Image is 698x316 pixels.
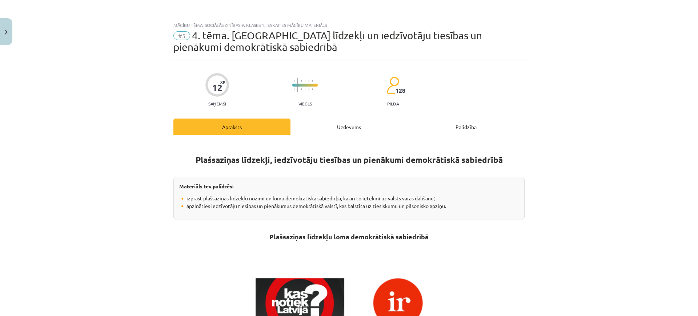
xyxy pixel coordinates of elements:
img: icon-short-line-57e1e144782c952c97e751825c79c345078a6d821885a25fce030b3d8c18986b.svg [305,88,305,90]
p: Viegls [298,101,312,106]
span: XP [220,80,225,84]
strong: Plašsaziņas līdzekļu loma demokrātiskā sabiedrībā [269,232,429,241]
div: Mācību tēma: Sociālās zinības 9. klases 1. ieskaites mācību materiāls [173,23,525,28]
div: Apraksts [173,119,290,135]
p: Saņemsi [205,101,229,106]
img: icon-long-line-d9ea69661e0d244f92f715978eff75569469978d946b2353a9bb055b3ed8787d.svg [297,78,298,92]
img: icon-short-line-57e1e144782c952c97e751825c79c345078a6d821885a25fce030b3d8c18986b.svg [305,80,305,82]
img: icon-short-line-57e1e144782c952c97e751825c79c345078a6d821885a25fce030b3d8c18986b.svg [301,88,302,90]
strong: Materiāls tev palīdzēs: [179,183,233,189]
div: 12 [212,83,222,93]
img: icon-short-line-57e1e144782c952c97e751825c79c345078a6d821885a25fce030b3d8c18986b.svg [308,80,309,82]
img: icon-short-line-57e1e144782c952c97e751825c79c345078a6d821885a25fce030b3d8c18986b.svg [301,80,302,82]
span: 4. tēma. [GEOGRAPHIC_DATA] līdzekļi un iedzīvotāju tiesības un pienākumi demokrātiskā sabiedrībā [173,29,482,53]
span: 128 [396,87,405,94]
img: icon-close-lesson-0947bae3869378f0d4975bcd49f059093ad1ed9edebbc8119c70593378902aed.svg [5,30,8,35]
img: students-c634bb4e5e11cddfef0936a35e636f08e4e9abd3cc4e673bd6f9a4125e45ecb1.svg [386,76,399,95]
p: pilda [387,101,399,106]
img: icon-short-line-57e1e144782c952c97e751825c79c345078a6d821885a25fce030b3d8c18986b.svg [316,88,316,90]
span: #5 [173,31,190,40]
div: Uzdevums [290,119,408,135]
img: icon-short-line-57e1e144782c952c97e751825c79c345078a6d821885a25fce030b3d8c18986b.svg [308,88,309,90]
p: 🔸 izprast plašsaziņas līdzekļu nozīmi un lomu demokrātiskā sabiedrībā, kā arī to ietekmi uz valst... [179,195,519,210]
strong: Plašsaziņas līdzekļi, iedzīvotāju tiesības un pienākumi demokrātiskā sabiedrībā [196,155,503,165]
div: Palīdzība [408,119,525,135]
img: icon-short-line-57e1e144782c952c97e751825c79c345078a6d821885a25fce030b3d8c18986b.svg [316,80,316,82]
